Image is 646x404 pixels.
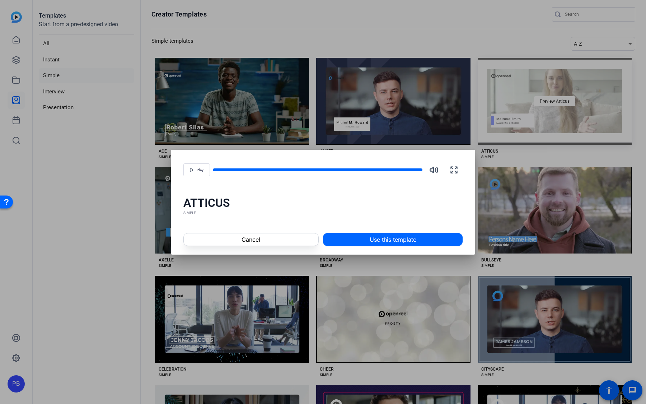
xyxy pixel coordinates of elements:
div: ATTICUS [183,196,463,210]
div: SIMPLE [183,210,463,216]
span: Cancel [242,235,260,244]
button: Fullscreen [445,161,463,178]
span: Use this template [370,235,416,244]
button: Use this template [323,233,463,246]
button: Mute [425,161,443,178]
button: Cancel [183,233,319,246]
span: Play [197,168,203,172]
button: Play [183,163,210,176]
